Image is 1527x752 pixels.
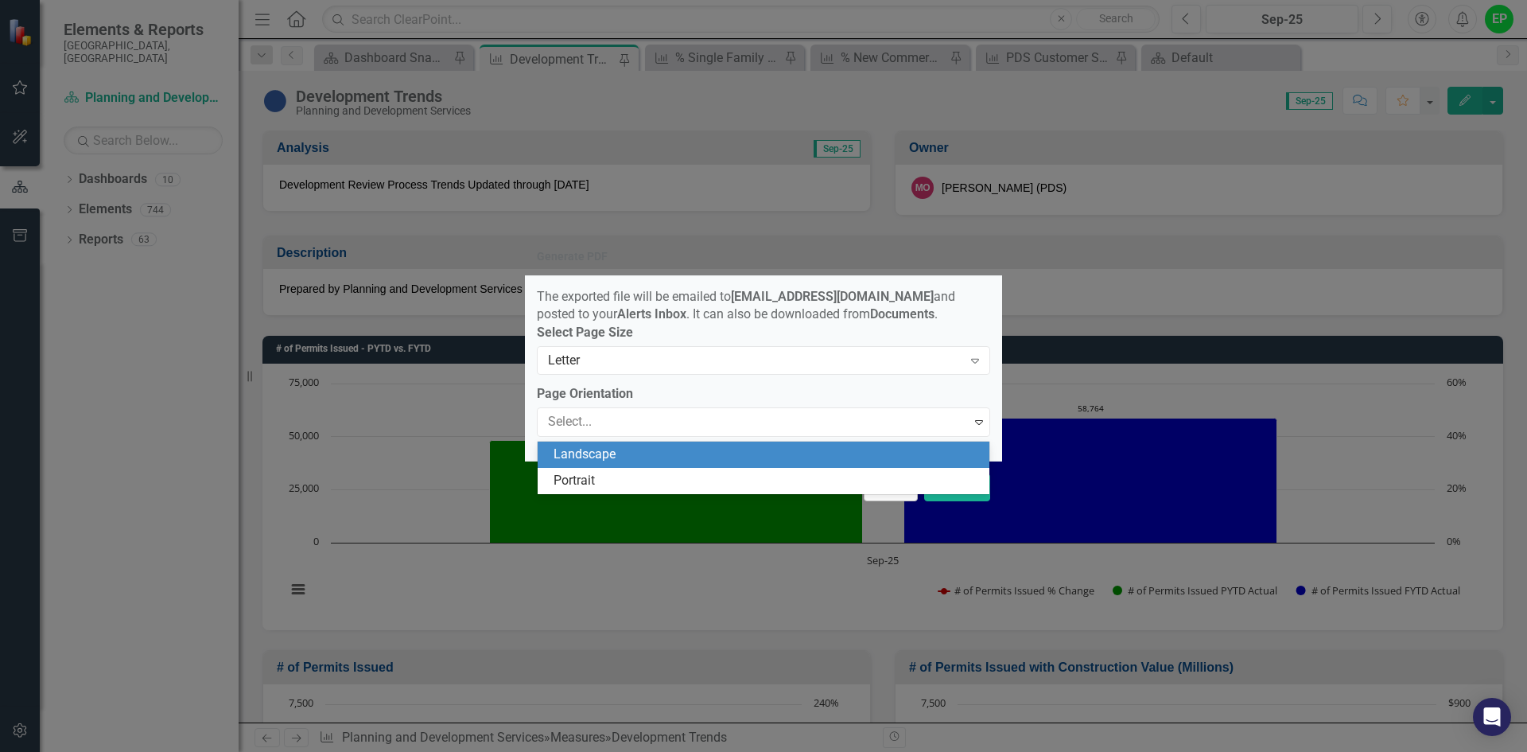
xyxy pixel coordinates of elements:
[554,472,980,490] div: Portrait
[537,324,990,342] label: Select Page Size
[554,446,980,464] div: Landscape
[548,352,962,370] div: Letter
[731,289,934,304] strong: [EMAIL_ADDRESS][DOMAIN_NAME]
[537,251,608,263] div: Generate PDF
[617,306,686,321] strong: Alerts Inbox
[870,306,934,321] strong: Documents
[537,385,990,403] label: Page Orientation
[1473,698,1511,736] div: Open Intercom Messenger
[537,289,955,322] span: The exported file will be emailed to and posted to your . It can also be downloaded from .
